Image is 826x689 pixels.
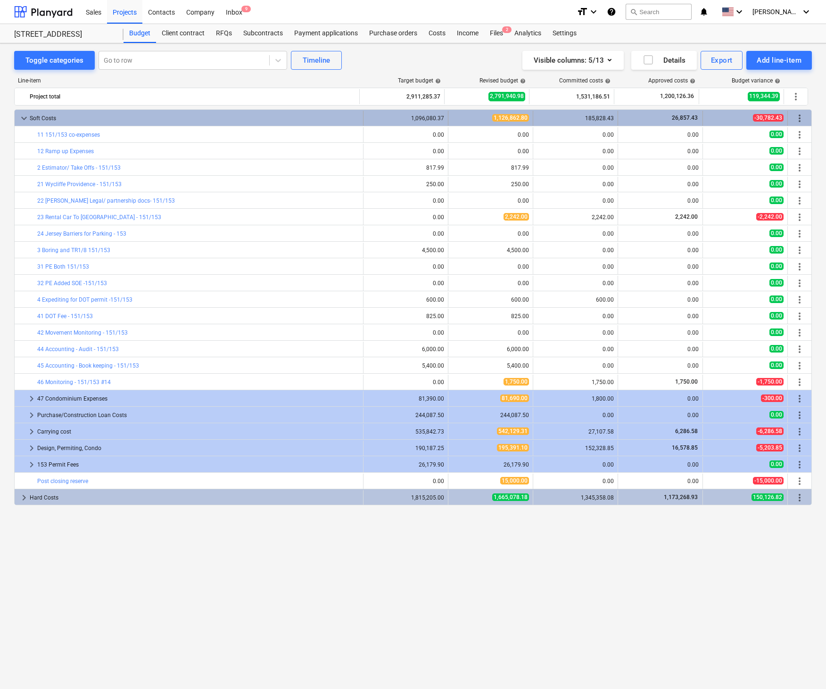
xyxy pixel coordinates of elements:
[711,54,733,66] div: Export
[769,147,784,155] span: 0.00
[367,445,444,451] div: 190,187.25
[622,230,699,237] div: 0.00
[622,346,699,353] div: 0.00
[26,410,37,421] span: keyboard_arrow_right
[367,115,444,122] div: 1,096,080.37
[18,113,30,124] span: keyboard_arrow_down
[363,24,423,43] a: Purchase orders
[26,393,37,404] span: keyboard_arrow_right
[547,24,582,43] div: Settings
[37,362,139,369] a: 45 Accounting - Book keeping - 151/153
[37,424,359,439] div: Carrying cost
[37,197,175,204] a: 22 [PERSON_NAME] Legal/ partnership docs- 151/153
[238,24,289,43] div: Subcontracts
[210,24,238,43] a: RFQs
[769,180,784,188] span: 0.00
[699,6,709,17] i: notifications
[769,131,784,138] span: 0.00
[241,6,251,12] span: 9
[769,460,784,468] span: 0.00
[622,296,699,303] div: 0.00
[37,408,359,423] div: Purchase/Construction Loan Costs
[289,24,363,43] a: Payment applications
[622,247,699,254] div: 0.00
[124,24,156,43] a: Budget
[537,445,614,451] div: 152,328.85
[367,379,444,386] div: 0.00
[794,294,805,305] span: More actions
[769,361,784,369] span: 0.00
[367,296,444,303] div: 600.00
[630,8,637,16] span: search
[794,344,805,355] span: More actions
[452,247,529,254] div: 4,500.00
[37,478,88,484] a: Post closing reserve
[452,329,529,336] div: 0.00
[588,6,599,17] i: keyboard_arrow_down
[367,412,444,418] div: 244,087.50
[537,346,614,353] div: 0.00
[500,394,529,402] span: 81,690.00
[537,280,614,287] div: 0.00
[801,6,812,17] i: keyboard_arrow_down
[607,6,616,17] i: Knowledge base
[367,181,444,188] div: 250.00
[37,263,89,270] a: 31 PE Both 151/153
[452,263,529,270] div: 0.00
[769,164,784,171] span: 0.00
[761,394,784,402] span: -300.00
[37,346,119,353] a: 44 Accounting - Audit - 151/153
[622,263,699,270] div: 0.00
[769,411,784,418] span: 0.00
[734,6,745,17] i: keyboard_arrow_down
[622,478,699,484] div: 0.00
[37,379,111,386] a: 46 Monitoring - 151/153 #14
[674,428,699,435] span: 6,286.58
[37,148,94,155] a: 12 Ramp up Expenses
[688,78,695,84] span: help
[537,197,614,204] div: 0.00
[451,24,484,43] a: Income
[452,181,529,188] div: 250.00
[363,89,440,104] div: 2,911,285.37
[794,162,805,173] span: More actions
[794,113,805,124] span: More actions
[794,393,805,404] span: More actions
[622,313,699,320] div: 0.00
[769,230,784,237] span: 0.00
[367,164,444,171] div: 817.99
[622,197,699,204] div: 0.00
[452,412,529,418] div: 244,087.50
[37,131,100,138] a: 11 151/153 co-expenses
[433,78,441,84] span: help
[522,51,624,70] button: Visible columns:5/13
[367,461,444,468] div: 26,179.90
[25,54,83,66] div: Toggle categories
[769,328,784,336] span: 0.00
[452,346,529,353] div: 6,000.00
[30,111,359,126] div: Soft Costs
[622,148,699,155] div: 0.00
[534,54,612,66] div: Visible columns : 5/13
[500,477,529,484] span: 15,000.00
[748,92,780,101] span: 119,344.39
[37,280,107,287] a: 32 PE Added SOE -151/153
[769,279,784,287] span: 0.00
[18,492,30,503] span: keyboard_arrow_right
[779,644,826,689] iframe: Chat Widget
[769,312,784,320] span: 0.00
[537,329,614,336] div: 0.00
[537,461,614,468] div: 0.00
[794,377,805,388] span: More actions
[504,378,529,386] span: 1,750.00
[794,179,805,190] span: More actions
[156,24,210,43] div: Client contract
[794,492,805,503] span: More actions
[603,78,611,84] span: help
[794,212,805,223] span: More actions
[26,426,37,437] span: keyboard_arrow_right
[497,427,529,435] span: 542,129.31
[773,78,780,84] span: help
